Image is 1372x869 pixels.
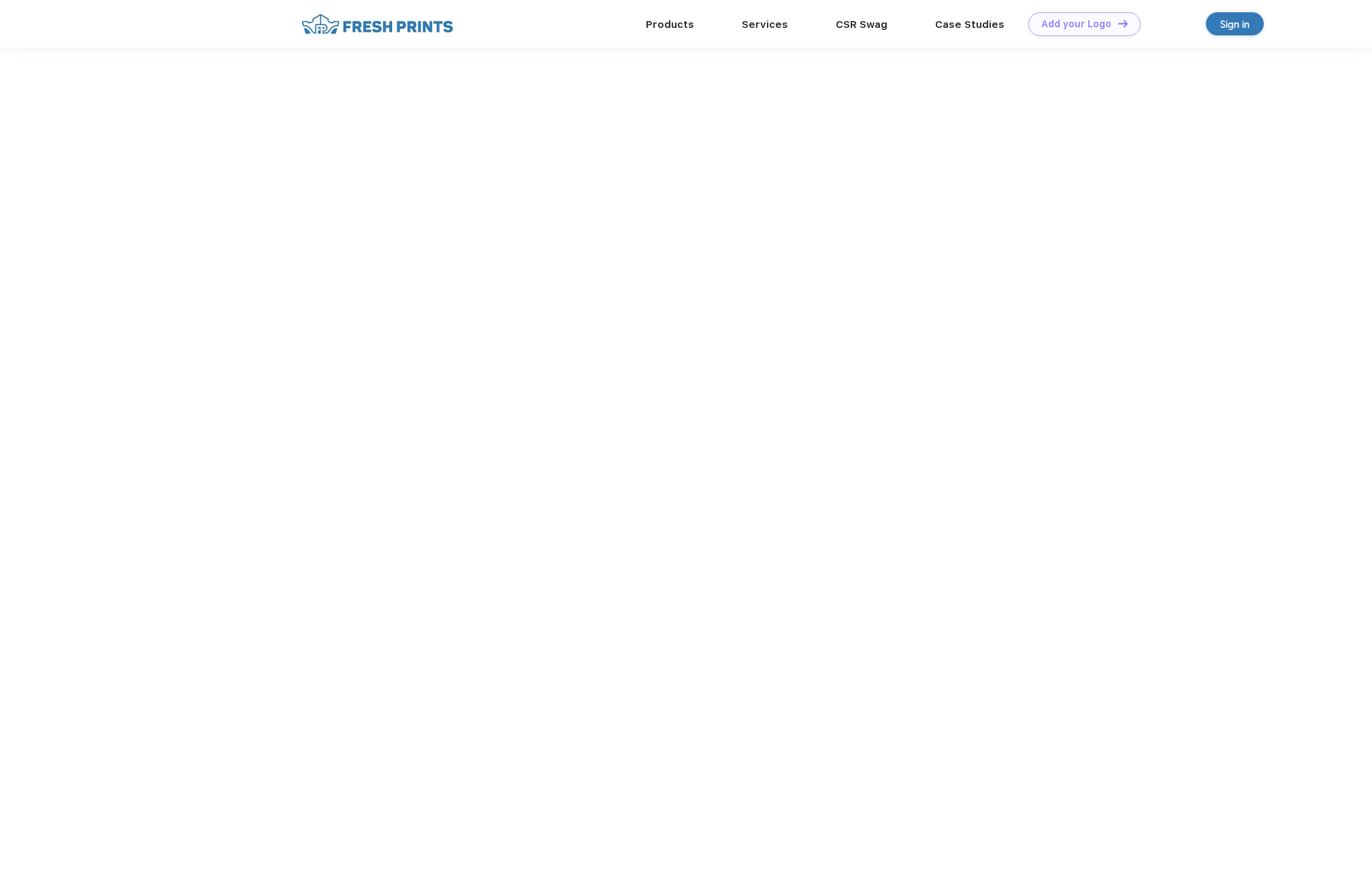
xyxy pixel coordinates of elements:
[1220,16,1249,32] div: Sign in
[1041,18,1111,30] div: Add your Logo
[646,18,694,31] a: Products
[1118,20,1128,27] img: DT
[1206,12,1264,35] a: Sign in
[297,12,457,36] img: fo%20logo%202.webp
